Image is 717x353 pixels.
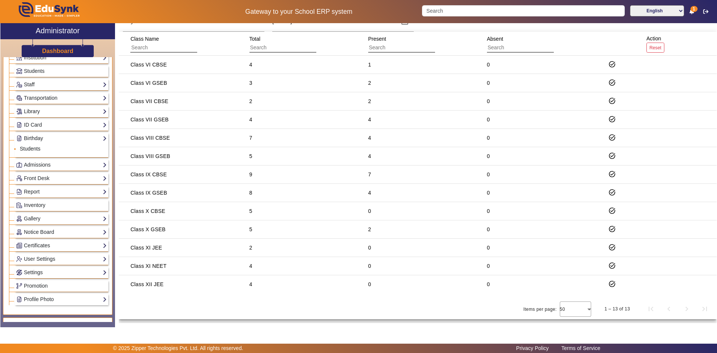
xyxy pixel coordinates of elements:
[368,36,386,42] span: Present
[16,201,107,210] a: Inventory
[368,79,371,87] div: 2
[608,79,616,86] mat-icon: task_alt
[24,68,44,74] span: Students
[368,61,371,68] div: 1
[644,32,667,55] div: Action
[16,68,22,74] img: Students.png
[690,6,698,12] span: 1
[487,244,490,251] div: 0
[608,189,616,196] mat-icon: task_alt
[130,43,197,53] input: Search
[130,61,167,68] div: Class VI CBSE
[368,189,371,196] div: 4
[130,97,168,105] div: Class VII CBSE
[368,262,371,270] div: 0
[247,32,326,55] div: Total
[16,202,22,208] img: Inventory.png
[696,300,714,318] button: Last page
[249,134,252,142] div: 7
[130,152,170,160] div: Class VIII GSEB
[368,244,371,251] div: 0
[422,5,624,16] input: Search
[249,171,252,178] div: 9
[608,115,616,123] mat-icon: task_alt
[128,32,207,55] div: Class Name
[512,343,552,353] a: Privacy Policy
[249,43,316,53] input: Search
[130,79,167,87] div: Class VI GSEB
[487,189,490,196] div: 0
[487,226,490,233] div: 0
[487,134,490,142] div: 0
[368,171,371,178] div: 7
[130,262,167,270] div: Class XI NEET
[130,134,170,142] div: Class VIII CBSE
[487,171,490,178] div: 0
[249,36,261,42] span: Total
[20,146,40,152] a: Students
[642,300,660,318] button: First page
[608,207,616,214] mat-icon: task_alt
[608,97,616,105] mat-icon: task_alt
[249,61,252,68] div: 4
[0,23,115,39] a: Administrator
[487,152,490,160] div: 0
[660,300,678,318] button: Previous page
[605,305,630,313] div: 1 – 13 of 13
[487,116,490,123] div: 0
[484,32,563,55] div: Absent
[16,283,22,289] img: Branchoperations.png
[487,61,490,68] div: 0
[130,244,162,251] div: Class XI JEE
[130,226,165,233] div: Class X GSEB
[608,280,616,288] mat-icon: task_alt
[249,116,252,123] div: 4
[366,32,444,55] div: Present
[487,207,490,215] div: 0
[130,207,165,215] div: Class X CBSE
[487,281,490,288] div: 0
[368,97,371,105] div: 2
[608,134,616,141] mat-icon: task_alt
[24,283,48,289] span: Promotion
[608,244,616,251] mat-icon: task_alt
[249,79,252,87] div: 3
[16,282,107,290] a: Promotion
[130,281,164,288] div: Class XII JEE
[368,43,435,53] input: Search
[249,244,252,251] div: 2
[368,281,371,288] div: 0
[646,43,664,53] button: Reset
[249,281,252,288] div: 4
[487,79,490,87] div: 0
[608,170,616,178] mat-icon: task_alt
[608,152,616,160] mat-icon: task_alt
[130,36,159,42] span: Class Name
[130,189,167,196] div: Class IX GSEB
[487,262,490,270] div: 0
[368,207,371,215] div: 0
[249,97,252,105] div: 2
[249,207,252,215] div: 5
[608,262,616,269] mat-icon: task_alt
[487,97,490,105] div: 0
[368,134,371,142] div: 4
[368,116,371,123] div: 4
[24,202,46,208] span: Inventory
[678,300,696,318] button: Next page
[558,343,604,353] a: Terms of Service
[249,189,252,196] div: 8
[16,67,107,75] a: Students
[608,225,616,233] mat-icon: task_alt
[130,171,167,178] div: Class IX CBSE
[113,344,243,352] p: © 2025 Zipper Technologies Pvt. Ltd. All rights reserved.
[183,8,414,16] h5: Gateway to your School ERP system
[368,226,371,233] div: 2
[487,36,503,42] span: Absent
[130,116,168,123] div: Class VII GSEB
[487,43,554,53] input: Search
[249,262,252,270] div: 4
[523,306,556,313] div: Items per page:
[42,47,74,55] a: Dashboard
